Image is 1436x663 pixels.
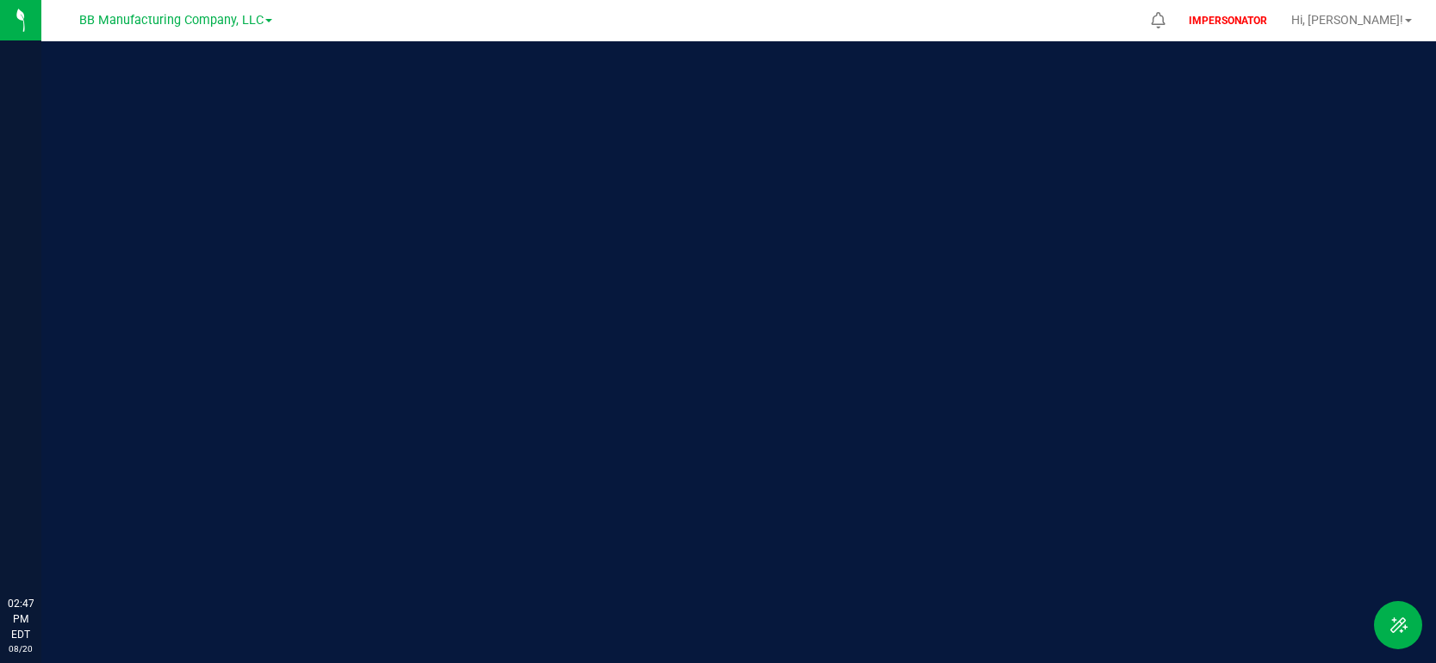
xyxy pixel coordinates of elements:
p: IMPERSONATOR [1182,13,1274,28]
button: Toggle Menu [1374,601,1422,649]
span: Hi, [PERSON_NAME]! [1291,13,1403,27]
span: BB Manufacturing Company, LLC [79,13,264,28]
p: 08/20 [8,642,34,655]
p: 02:47 PM EDT [8,596,34,642]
